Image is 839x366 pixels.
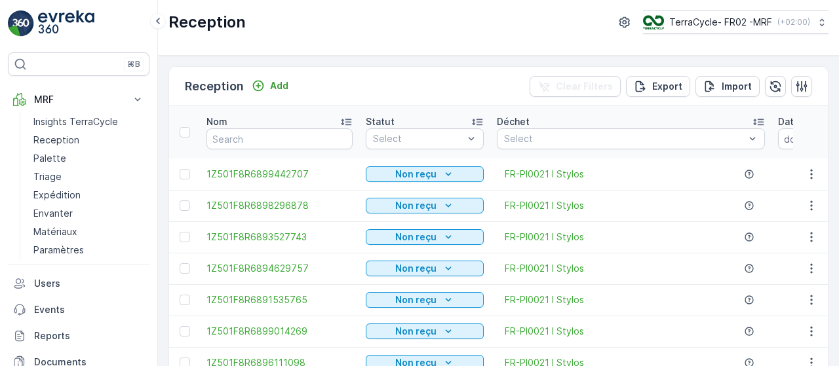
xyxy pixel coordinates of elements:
a: 1Z501F8R6898296878 [206,199,353,212]
a: Triage [28,168,149,186]
button: Import [695,76,760,97]
p: Users [34,277,144,290]
a: Users [8,270,149,297]
a: FR-PI0021 I Stylos [505,262,584,275]
p: Non reçu [395,293,437,306]
button: Non reçu [366,198,484,213]
a: Reports [8,323,149,349]
p: Expédition [33,189,81,202]
p: TerraCycle- FR02 -MRF [669,16,772,29]
input: Search [206,128,353,149]
button: Export [626,76,690,97]
p: Non reçu [395,230,437,244]
a: 1Z501F8R6899442707 [206,168,353,181]
p: Statut [366,115,395,128]
a: Envanter [28,204,149,223]
a: Matériaux [28,223,149,241]
p: Paramètres [33,244,84,257]
p: Select [373,132,463,145]
p: Add [270,79,288,92]
p: Non reçu [395,262,437,275]
img: terracycle.png [643,15,664,29]
a: Insights TerraCycle [28,113,149,131]
a: FR-PI0021 I Stylos [505,168,584,181]
p: Non reçu [395,199,437,212]
button: Clear Filters [530,76,621,97]
p: ⌘B [127,59,140,69]
a: 1Z501F8R6899014269 [206,325,353,338]
a: 1Z501F8R6894629757 [206,262,353,275]
div: Toggle Row Selected [180,295,190,305]
p: Nom [206,115,227,128]
a: Expédition [28,186,149,204]
p: Reception [185,77,244,96]
a: FR-PI0021 I Stylos [505,293,584,306]
div: Toggle Row Selected [180,263,190,274]
p: Reception [33,134,79,147]
button: Add [246,78,294,94]
div: Toggle Row Selected [180,169,190,179]
p: Clear Filters [556,80,613,93]
p: Select [504,132,745,145]
a: Events [8,297,149,323]
p: Events [34,303,144,316]
button: Non reçu [366,166,484,182]
p: Déchet [497,115,530,128]
button: Non reçu [366,323,484,339]
a: Palette [28,149,149,168]
p: Export [652,80,682,93]
img: logo [8,10,34,37]
div: Toggle Row Selected [180,326,190,337]
p: Palette [33,152,66,165]
p: Insights TerraCycle [33,115,118,128]
p: Reception [168,12,246,33]
button: Non reçu [366,292,484,308]
p: Non reçu [395,325,437,338]
p: Triage [33,170,62,183]
p: Matériaux [33,225,77,238]
a: 1Z501F8R6893527743 [206,230,353,244]
p: Envanter [33,207,73,220]
a: Reception [28,131,149,149]
button: Non reçu [366,229,484,245]
button: Non reçu [366,261,484,276]
p: Reports [34,329,144,342]
img: logo_light-DOdMpM7g.png [38,10,94,37]
a: FR-PI0021 I Stylos [505,325,584,338]
a: FR-PI0021 I Stylos [505,230,584,244]
button: TerraCycle- FR02 -MRF(+02:00) [643,10,829,34]
p: ( +02:00 ) [777,17,810,27]
p: Non reçu [395,168,437,181]
button: MRF [8,86,149,113]
p: MRF [34,93,123,106]
a: 1Z501F8R6891535765 [206,293,353,306]
div: Toggle Row Selected [180,200,190,211]
p: Import [722,80,752,93]
a: FR-PI0021 I Stylos [505,199,584,212]
div: Toggle Row Selected [180,232,190,242]
a: Paramètres [28,241,149,259]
